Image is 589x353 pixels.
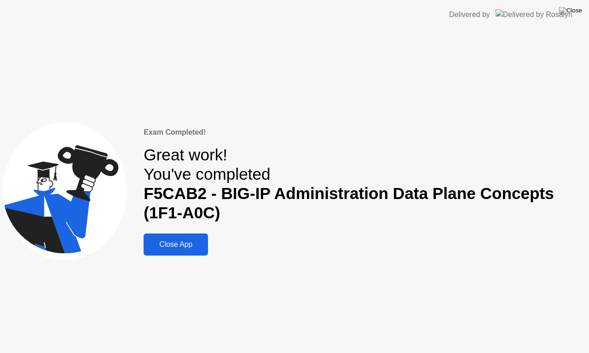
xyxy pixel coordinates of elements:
[144,184,554,222] b: F5CAB2 - BIG-IP Administration Data Plane Concepts (1F1-A0C)
[144,127,586,138] div: Exam Completed!
[146,240,205,249] div: Close App
[496,9,572,20] img: Delivered by Rosalyn
[559,7,582,14] img: Close
[144,233,208,256] button: Close App
[144,145,586,223] div: Great work! You've completed
[449,9,490,20] div: Delivered by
